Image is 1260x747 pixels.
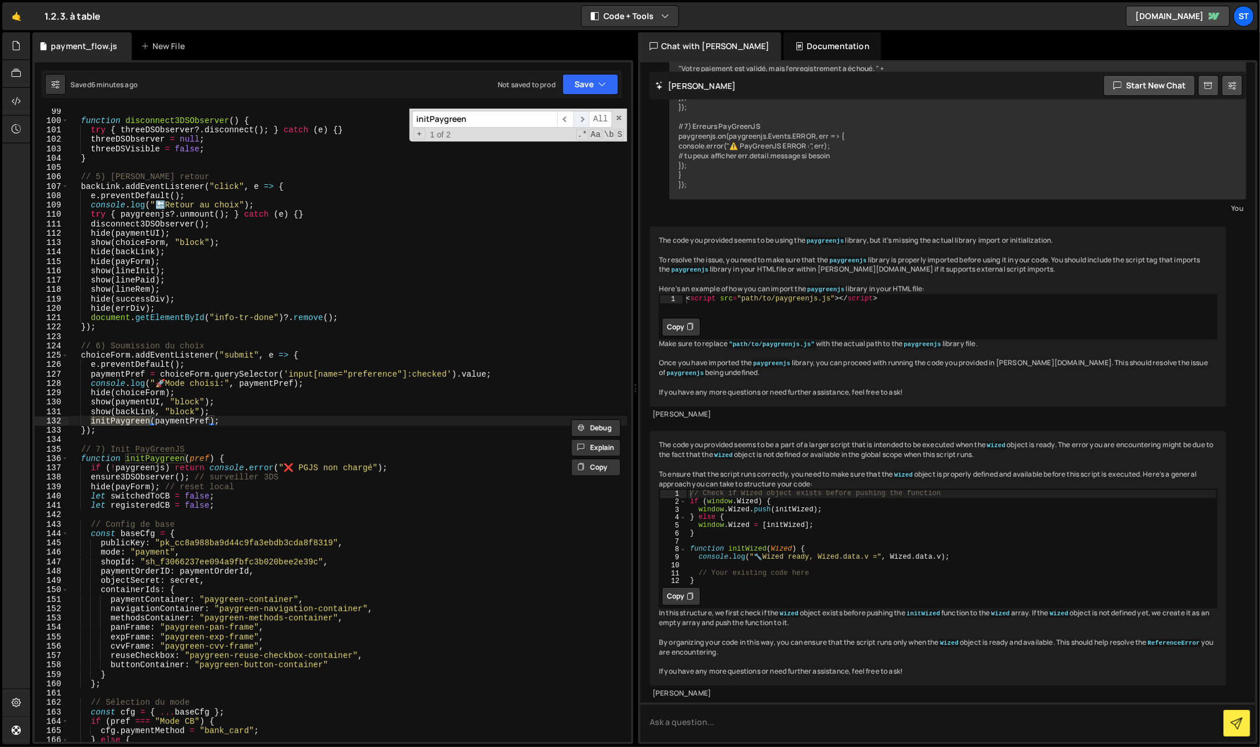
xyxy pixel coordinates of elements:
[660,522,687,530] div: 5
[713,451,734,459] code: Wized
[35,200,69,210] div: 109
[35,717,69,726] div: 164
[35,595,69,604] div: 151
[662,587,700,605] button: Copy
[986,441,1006,449] code: Wized
[806,237,845,245] code: paygreenjs
[806,285,846,293] code: paygreenjs
[35,238,69,247] div: 113
[2,2,31,30] a: 🤙
[35,397,69,407] div: 130
[35,473,69,482] div: 138
[660,530,687,538] div: 6
[571,439,621,456] button: Explain
[665,369,705,377] code: paygreenjs
[576,129,588,140] span: RegExp Search
[35,679,69,689] div: 160
[662,318,700,336] button: Copy
[141,40,189,52] div: New File
[1233,6,1254,27] a: St
[413,129,426,139] span: Toggle Replace mode
[35,735,69,745] div: 166
[1126,6,1230,27] a: [DOMAIN_NAME]
[571,419,621,437] button: Debug
[70,80,137,90] div: Saved
[650,431,1227,686] div: The code you provided seems to be a part of a larger script that is intended to be executed when ...
[650,226,1227,407] div: The code you provided seems to be using the library, but it's missing the actual library import o...
[573,111,590,128] span: ​
[35,501,69,510] div: 141
[562,74,618,95] button: Save
[638,32,781,60] div: Chat with [PERSON_NAME]
[35,313,69,322] div: 121
[35,510,69,519] div: 142
[35,107,69,116] div: 99
[35,445,69,454] div: 135
[1104,75,1195,96] button: Start new chat
[35,266,69,276] div: 116
[828,257,868,265] code: paygreenjs
[660,562,687,570] div: 10
[35,154,69,163] div: 104
[905,610,941,618] code: initWized
[44,9,100,23] div: 1.2.3. à table
[672,202,1243,214] div: You
[35,407,69,417] div: 131
[35,623,69,632] div: 154
[35,454,69,463] div: 136
[35,660,69,670] div: 158
[35,276,69,285] div: 117
[35,482,69,492] div: 139
[35,135,69,144] div: 102
[35,379,69,388] div: 128
[35,370,69,379] div: 127
[778,610,799,618] code: Wized
[35,341,69,351] div: 124
[903,340,942,348] code: paygreenjs
[35,229,69,238] div: 112
[660,490,687,498] div: 1
[426,130,456,139] span: 1 of 2
[51,40,117,52] div: payment_flow.js
[35,360,69,369] div: 126
[35,125,69,135] div: 101
[498,80,556,90] div: Not saved to prod
[35,285,69,294] div: 118
[35,698,69,707] div: 162
[660,553,687,562] div: 9
[939,639,960,647] code: Wized
[581,6,679,27] button: Code + Tools
[35,614,69,623] div: 153
[35,708,69,717] div: 163
[412,111,557,128] input: Search for
[728,340,816,348] code: "path/to/paygreenjs.js"
[660,578,687,586] div: 12
[35,604,69,614] div: 152
[1147,639,1201,647] code: ReferenceError
[35,435,69,444] div: 134
[571,459,621,476] button: Copy
[35,463,69,473] div: 137
[91,80,137,90] div: 6 minutes ago
[35,538,69,548] div: 145
[35,295,69,304] div: 119
[35,548,69,557] div: 146
[35,585,69,594] div: 150
[653,410,1224,419] div: [PERSON_NAME]
[1049,610,1069,618] code: Wized
[557,111,573,128] span: ​
[35,670,69,679] div: 159
[35,322,69,332] div: 122
[35,520,69,529] div: 143
[35,304,69,313] div: 120
[35,689,69,698] div: 161
[589,111,612,128] span: Alt-Enter
[660,546,687,554] div: 8
[35,116,69,125] div: 100
[35,558,69,567] div: 147
[35,642,69,651] div: 156
[35,567,69,576] div: 148
[35,210,69,219] div: 110
[990,610,1011,618] code: Wized
[655,80,736,91] h2: [PERSON_NAME]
